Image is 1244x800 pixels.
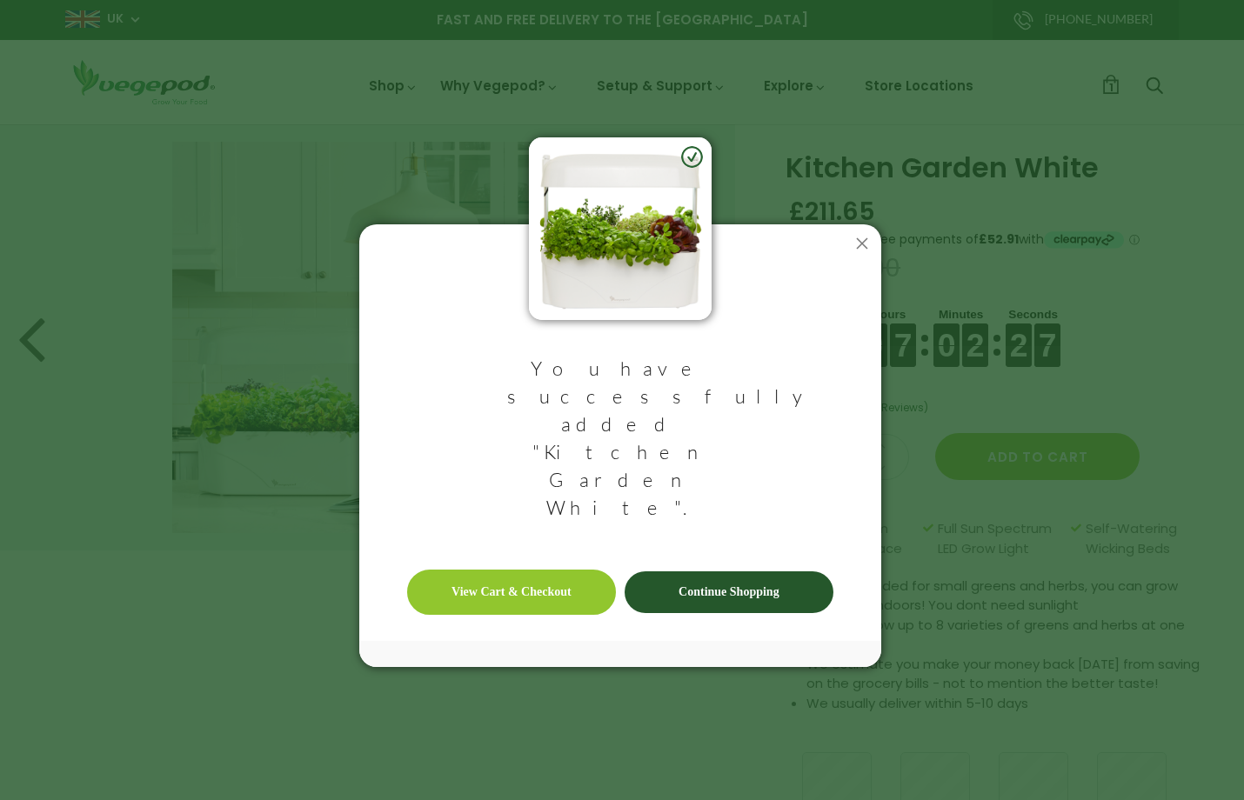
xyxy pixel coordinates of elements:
button: Close [843,224,881,263]
img: green-check.svg [681,146,703,168]
a: Continue Shopping [625,571,833,613]
img: image [529,137,712,320]
a: View Cart & Checkout [407,570,616,615]
h3: You have successfully added "Kitchen Garden White". [507,320,733,570]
